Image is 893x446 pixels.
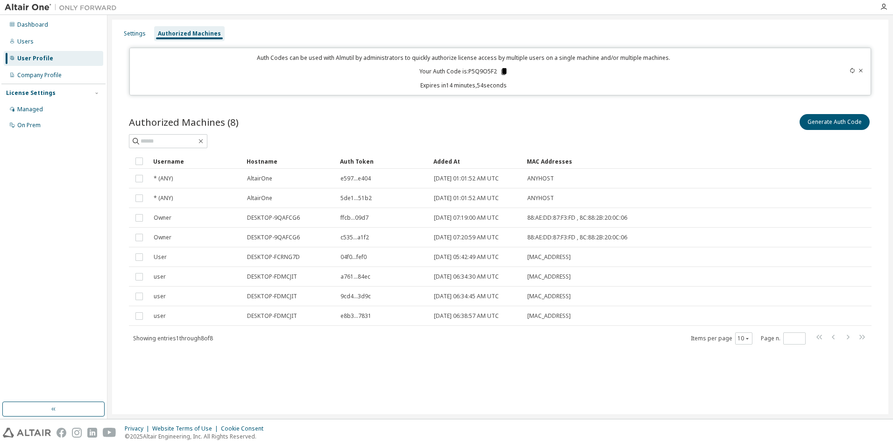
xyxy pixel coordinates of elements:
[135,54,793,62] p: Auth Codes can be used with Almutil by administrators to quickly authorize license access by mult...
[434,273,499,281] span: [DATE] 06:34:30 AM UTC
[153,154,239,169] div: Username
[87,428,97,438] img: linkedin.svg
[340,154,426,169] div: Auth Token
[434,253,499,261] span: [DATE] 05:42:49 AM UTC
[434,312,499,320] span: [DATE] 06:38:57 AM UTC
[154,175,173,182] span: * (ANY)
[152,425,221,432] div: Website Terms of Use
[340,175,371,182] span: e597...e404
[433,154,519,169] div: Added At
[3,428,51,438] img: altair_logo.svg
[434,175,499,182] span: [DATE] 01:01:52 AM UTC
[247,273,297,281] span: DESKTOP-FDMCJIT
[527,312,571,320] span: [MAC_ADDRESS]
[154,273,166,281] span: user
[527,214,627,222] span: 88:AE:DD:87:F3:FD , 8C:88:2B:20:0C:06
[434,293,499,300] span: [DATE] 06:34:45 AM UTC
[154,312,166,320] span: user
[340,312,371,320] span: e8b3...7831
[17,106,43,113] div: Managed
[527,194,554,202] span: ANYHOST
[17,122,41,129] div: On Prem
[527,293,571,300] span: [MAC_ADDRESS]
[340,253,367,261] span: 04f0...fef0
[17,72,62,79] div: Company Profile
[527,253,571,261] span: [MAC_ADDRESS]
[247,253,300,261] span: DESKTOP-FCRNG7D
[247,214,300,222] span: DESKTOP-9QAFCG6
[434,214,499,222] span: [DATE] 07:19:00 AM UTC
[737,335,750,342] button: 10
[761,332,806,345] span: Page n.
[247,234,300,241] span: DESKTOP-9QAFCG6
[527,175,554,182] span: ANYHOST
[340,194,372,202] span: 5de1...51b2
[691,332,752,345] span: Items per page
[125,425,152,432] div: Privacy
[247,175,272,182] span: AltairOne
[434,194,499,202] span: [DATE] 01:01:52 AM UTC
[340,293,371,300] span: 9cd4...3d9c
[124,30,146,37] div: Settings
[158,30,221,37] div: Authorized Machines
[154,234,171,241] span: Owner
[57,428,66,438] img: facebook.svg
[17,21,48,29] div: Dashboard
[72,428,82,438] img: instagram.svg
[154,253,167,261] span: User
[129,115,239,129] span: Authorized Machines (8)
[17,38,34,45] div: Users
[154,194,173,202] span: * (ANY)
[247,194,272,202] span: AltairOne
[6,89,56,97] div: License Settings
[340,234,369,241] span: c535...a1f2
[527,154,773,169] div: MAC Addresses
[247,154,333,169] div: Hostname
[133,334,213,342] span: Showing entries 1 through 8 of 8
[527,273,571,281] span: [MAC_ADDRESS]
[527,234,627,241] span: 88:AE:DD:87:F3:FD , 8C:88:2B:20:0C:06
[17,55,53,62] div: User Profile
[135,81,793,89] p: Expires in 14 minutes, 54 seconds
[419,67,508,76] p: Your Auth Code is: P5Q9O5F2
[247,293,297,300] span: DESKTOP-FDMCJIT
[800,114,870,130] button: Generate Auth Code
[154,214,171,222] span: Owner
[247,312,297,320] span: DESKTOP-FDMCJIT
[434,234,499,241] span: [DATE] 07:20:59 AM UTC
[221,425,269,432] div: Cookie Consent
[5,3,121,12] img: Altair One
[340,273,370,281] span: a761...84ec
[103,428,116,438] img: youtube.svg
[340,214,369,222] span: ffcb...09d7
[125,432,269,440] p: © 2025 Altair Engineering, Inc. All Rights Reserved.
[154,293,166,300] span: user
